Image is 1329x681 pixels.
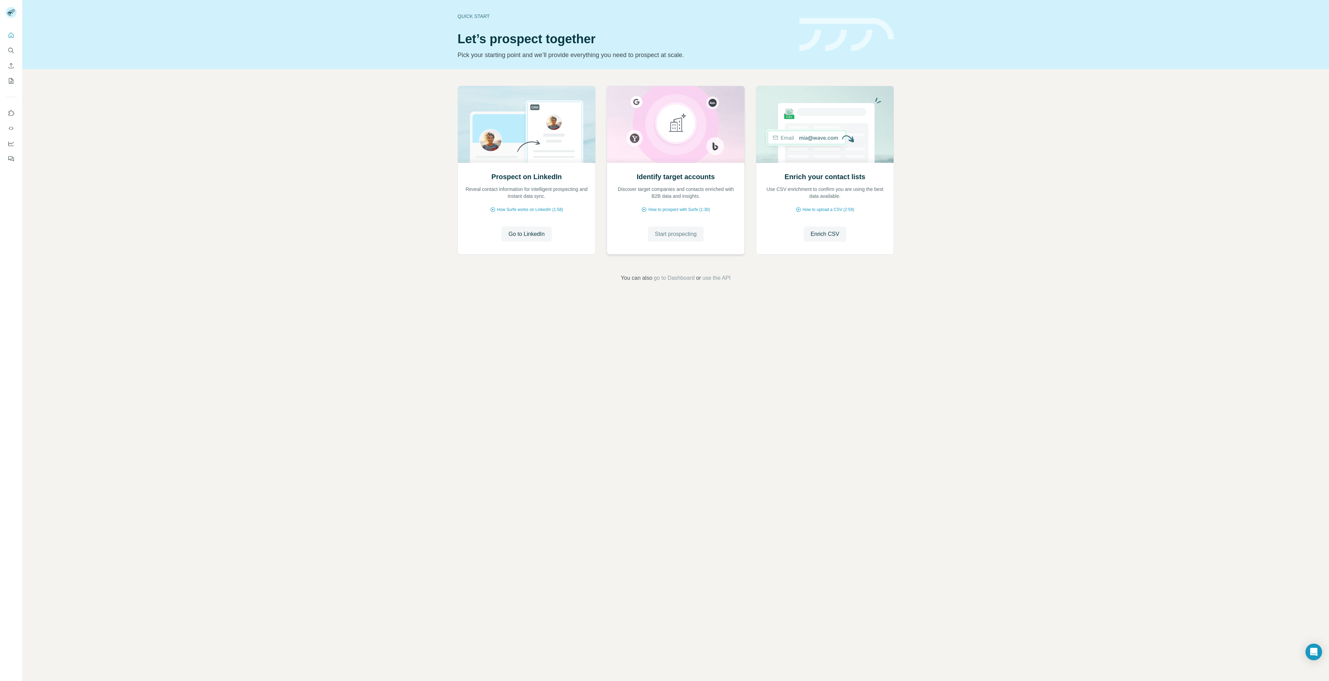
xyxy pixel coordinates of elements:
[648,206,710,213] span: How to prospect with Surfe (1:30)
[6,29,17,42] button: Quick start
[756,86,894,163] img: Enrich your contact lists
[458,50,791,60] p: Pick your starting point and we’ll provide everything you need to prospect at scale.
[6,122,17,135] button: Use Surfe API
[1305,644,1322,660] div: Open Intercom Messenger
[702,274,731,282] button: use the API
[508,230,544,238] span: Go to LinkedIn
[6,107,17,119] button: Use Surfe on LinkedIn
[804,227,846,242] button: Enrich CSV
[621,274,652,282] span: You can also
[607,86,745,163] img: Identify target accounts
[654,274,695,282] button: go to Dashboard
[696,274,701,282] span: or
[785,172,865,182] h2: Enrich your contact lists
[799,18,894,52] img: banner
[637,172,715,182] h2: Identify target accounts
[465,186,588,200] p: Reveal contact information for intelligent prospecting and instant data sync.
[497,206,563,213] span: How Surfe works on LinkedIn (1:58)
[811,230,839,238] span: Enrich CSV
[6,44,17,57] button: Search
[458,13,791,20] div: Quick start
[763,186,887,200] p: Use CSV enrichment to confirm you are using the best data available.
[648,227,704,242] button: Start prospecting
[6,153,17,165] button: Feedback
[491,172,562,182] h2: Prospect on LinkedIn
[803,206,854,213] span: How to upload a CSV (2:59)
[458,32,791,46] h1: Let’s prospect together
[458,86,596,163] img: Prospect on LinkedIn
[6,137,17,150] button: Dashboard
[501,227,551,242] button: Go to LinkedIn
[6,59,17,72] button: Enrich CSV
[614,186,738,200] p: Discover target companies and contacts enriched with B2B data and insights.
[6,75,17,87] button: My lists
[655,230,697,238] span: Start prospecting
